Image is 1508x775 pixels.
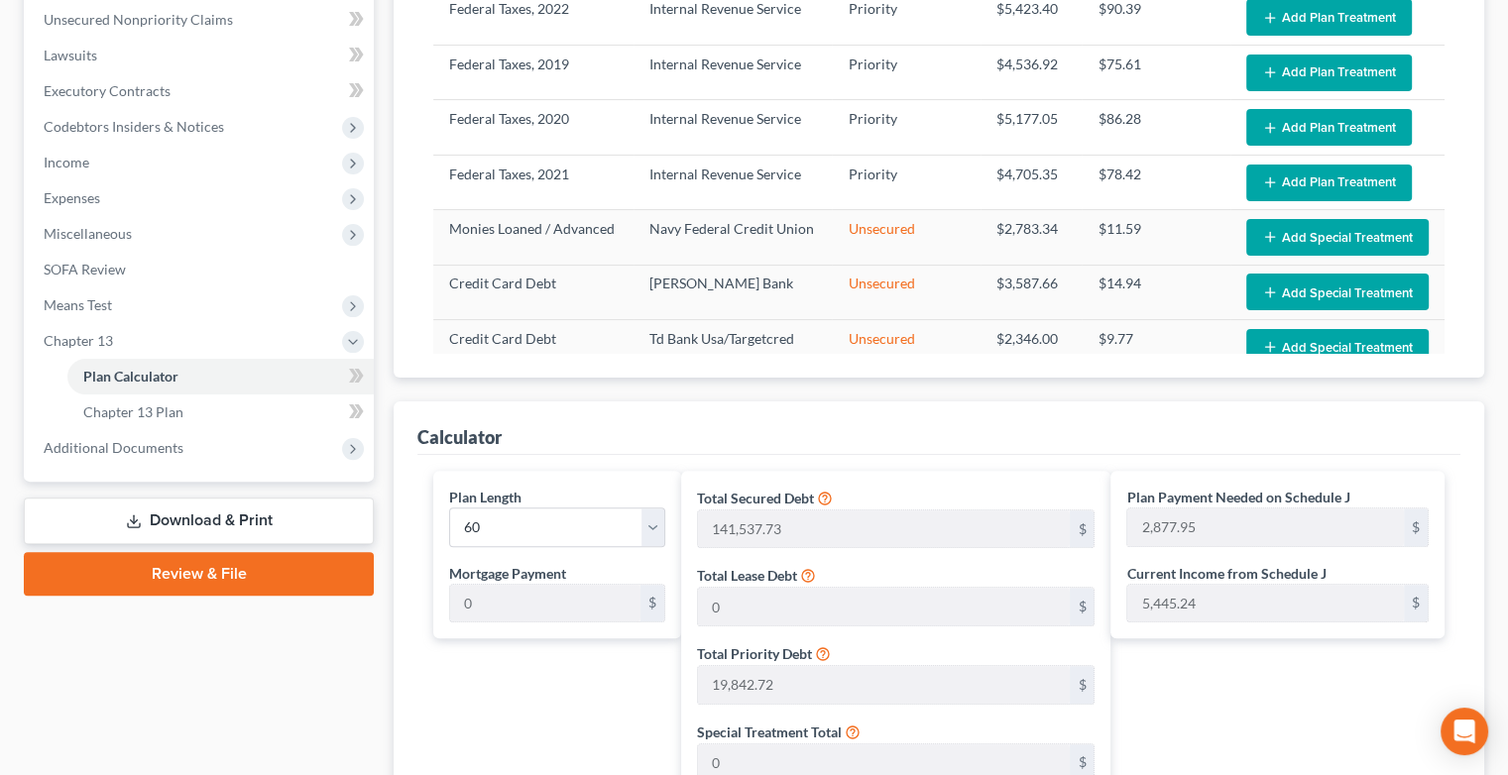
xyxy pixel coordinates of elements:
td: Federal Taxes, 2020 [433,100,633,155]
input: 0.00 [698,510,1070,548]
td: Internal Revenue Service [634,100,833,155]
span: Miscellaneous [44,225,132,242]
td: Td Bank Usa/Targetcred [634,320,833,375]
label: Current Income from Schedule J [1126,563,1326,584]
td: Monies Loaned / Advanced [433,210,633,265]
td: Federal Taxes, 2019 [433,46,633,100]
td: Priority [832,46,981,100]
button: Add Plan Treatment [1246,109,1412,146]
span: Income [44,154,89,170]
td: $11.59 [1082,210,1230,265]
span: Additional Documents [44,439,183,456]
a: Plan Calculator [67,359,374,394]
td: $2,783.34 [981,210,1082,265]
button: Add Special Treatment [1246,274,1429,310]
td: Unsecured [832,265,981,319]
td: $78.42 [1082,155,1230,209]
button: Add Special Treatment [1246,329,1429,366]
a: Review & File [24,552,374,596]
label: Plan Length [449,487,522,507]
span: Means Test [44,296,112,313]
span: Chapter 13 Plan [83,403,183,420]
span: Codebtors Insiders & Notices [44,118,224,135]
a: SOFA Review [28,252,374,287]
span: SOFA Review [44,261,126,277]
td: [PERSON_NAME] Bank [634,265,833,319]
div: $ [1404,585,1428,622]
span: Plan Calculator [83,368,178,385]
div: $ [1404,508,1428,546]
td: $3,587.66 [981,265,1082,319]
td: Unsecured [832,320,981,375]
a: Unsecured Nonpriority Claims [28,2,374,38]
td: Internal Revenue Service [634,46,833,100]
td: $4,536.92 [981,46,1082,100]
td: Priority [832,155,981,209]
label: Total Lease Debt [697,565,797,586]
td: $14.94 [1082,265,1230,319]
button: Add Plan Treatment [1246,165,1412,201]
td: Credit Card Debt [433,265,633,319]
label: Special Treatment Total [697,721,842,742]
span: Unsecured Nonpriority Claims [44,11,233,28]
div: $ [640,585,664,622]
span: Chapter 13 [44,332,113,349]
td: Priority [832,100,981,155]
input: 0.00 [698,666,1070,704]
div: $ [1070,588,1094,625]
td: Federal Taxes, 2021 [433,155,633,209]
a: Chapter 13 Plan [67,394,374,430]
span: Executory Contracts [44,82,171,99]
input: 0.00 [698,588,1070,625]
div: $ [1070,666,1094,704]
td: $2,346.00 [981,320,1082,375]
button: Add Special Treatment [1246,219,1429,256]
td: Internal Revenue Service [634,155,833,209]
td: Unsecured [832,210,981,265]
button: Add Plan Treatment [1246,55,1412,91]
div: Open Intercom Messenger [1441,708,1488,755]
input: 0.00 [1127,585,1404,622]
td: $75.61 [1082,46,1230,100]
span: Expenses [44,189,100,206]
div: Calculator [417,425,502,449]
td: $9.77 [1082,320,1230,375]
label: Total Secured Debt [697,488,814,508]
td: Navy Federal Credit Union [634,210,833,265]
label: Plan Payment Needed on Schedule J [1126,487,1349,507]
td: Credit Card Debt [433,320,633,375]
td: $5,177.05 [981,100,1082,155]
label: Total Priority Debt [697,643,812,664]
div: $ [1070,510,1094,548]
input: 0.00 [450,585,640,622]
span: Lawsuits [44,47,97,63]
a: Executory Contracts [28,73,374,109]
input: 0.00 [1127,508,1404,546]
td: $86.28 [1082,100,1230,155]
a: Lawsuits [28,38,374,73]
label: Mortgage Payment [449,563,566,584]
td: $4,705.35 [981,155,1082,209]
a: Download & Print [24,498,374,544]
